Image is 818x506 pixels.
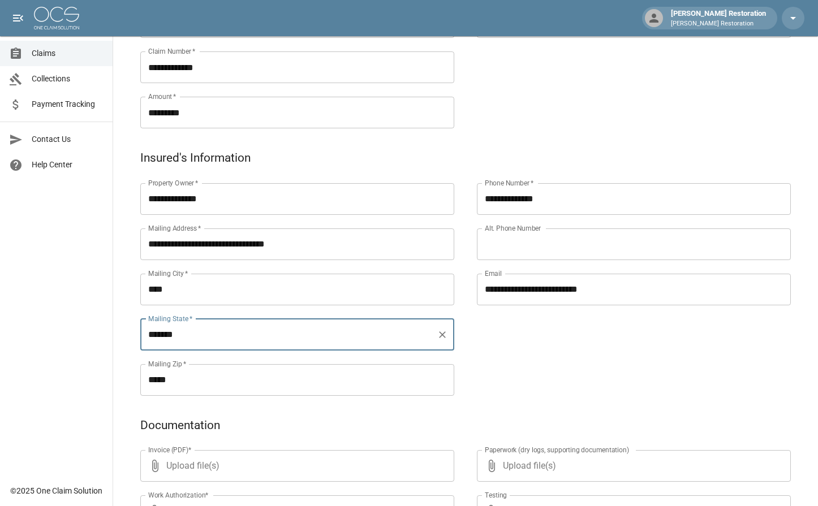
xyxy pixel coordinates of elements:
label: Mailing State [148,314,192,323]
span: Upload file(s) [166,450,424,482]
span: Payment Tracking [32,98,104,110]
div: [PERSON_NAME] Restoration [666,8,770,28]
span: Contact Us [32,133,104,145]
span: Help Center [32,159,104,171]
label: Amount [148,92,176,101]
button: open drawer [7,7,29,29]
label: Invoice (PDF)* [148,445,192,455]
label: Phone Number [485,178,533,188]
label: Property Owner [148,178,199,188]
span: Collections [32,73,104,85]
img: ocs-logo-white-transparent.png [34,7,79,29]
label: Claim Number [148,46,195,56]
label: Testing [485,490,507,500]
label: Mailing City [148,269,188,278]
span: Claims [32,47,104,59]
button: Clear [434,327,450,343]
label: Work Authorization* [148,490,209,500]
label: Alt. Phone Number [485,223,541,233]
label: Paperwork (dry logs, supporting documentation) [485,445,629,455]
label: Email [485,269,502,278]
label: Mailing Zip [148,359,187,369]
div: © 2025 One Claim Solution [10,485,102,496]
p: [PERSON_NAME] Restoration [671,19,766,29]
label: Mailing Address [148,223,201,233]
span: Upload file(s) [503,450,760,482]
